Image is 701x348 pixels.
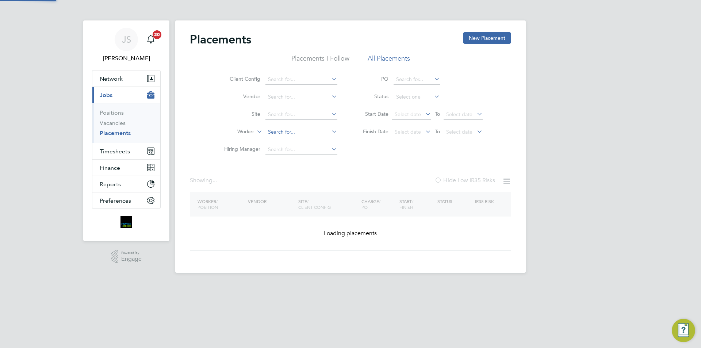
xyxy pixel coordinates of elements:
button: Timesheets [92,143,160,159]
li: All Placements [368,54,410,67]
span: Network [100,75,123,82]
label: Finish Date [356,128,388,135]
span: Finance [100,164,120,171]
span: Jobs [100,92,112,99]
label: Hide Low IR35 Risks [434,177,495,184]
a: Go to home page [92,216,161,228]
span: Select date [446,111,472,118]
input: Search for... [265,127,337,137]
span: Timesheets [100,148,130,155]
button: Finance [92,160,160,176]
span: Select date [395,111,421,118]
li: Placements I Follow [291,54,349,67]
label: Client Config [218,76,260,82]
input: Select one [394,92,440,102]
span: ... [212,177,217,184]
input: Search for... [394,74,440,85]
a: Positions [100,109,124,116]
label: Start Date [356,111,388,117]
button: Jobs [92,87,160,103]
label: Hiring Manager [218,146,260,152]
button: Engage Resource Center [672,319,695,342]
span: Powered by [121,250,142,256]
div: Jobs [92,103,160,143]
a: Placements [100,130,131,137]
button: Reports [92,176,160,192]
span: 20 [153,30,161,39]
span: To [433,127,442,136]
a: Vacancies [100,119,126,126]
span: To [433,109,442,119]
span: JS [122,35,131,44]
label: Site [218,111,260,117]
button: Preferences [92,192,160,209]
span: Reports [100,181,121,188]
span: Select date [446,129,472,135]
div: Showing [190,177,218,184]
input: Search for... [265,145,337,155]
label: Worker [212,128,254,135]
span: Preferences [100,197,131,204]
input: Search for... [265,110,337,120]
label: PO [356,76,388,82]
img: bromak-logo-retina.png [120,216,132,228]
span: Julia Scholes [92,54,161,63]
button: Network [92,70,160,87]
a: 20 [143,28,158,51]
input: Search for... [265,92,337,102]
h2: Placements [190,32,251,47]
input: Search for... [265,74,337,85]
span: Engage [121,256,142,262]
button: New Placement [463,32,511,44]
label: Vendor [218,93,260,100]
nav: Main navigation [83,20,169,241]
a: JS[PERSON_NAME] [92,28,161,63]
span: Select date [395,129,421,135]
a: Powered byEngage [111,250,142,264]
label: Status [356,93,388,100]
